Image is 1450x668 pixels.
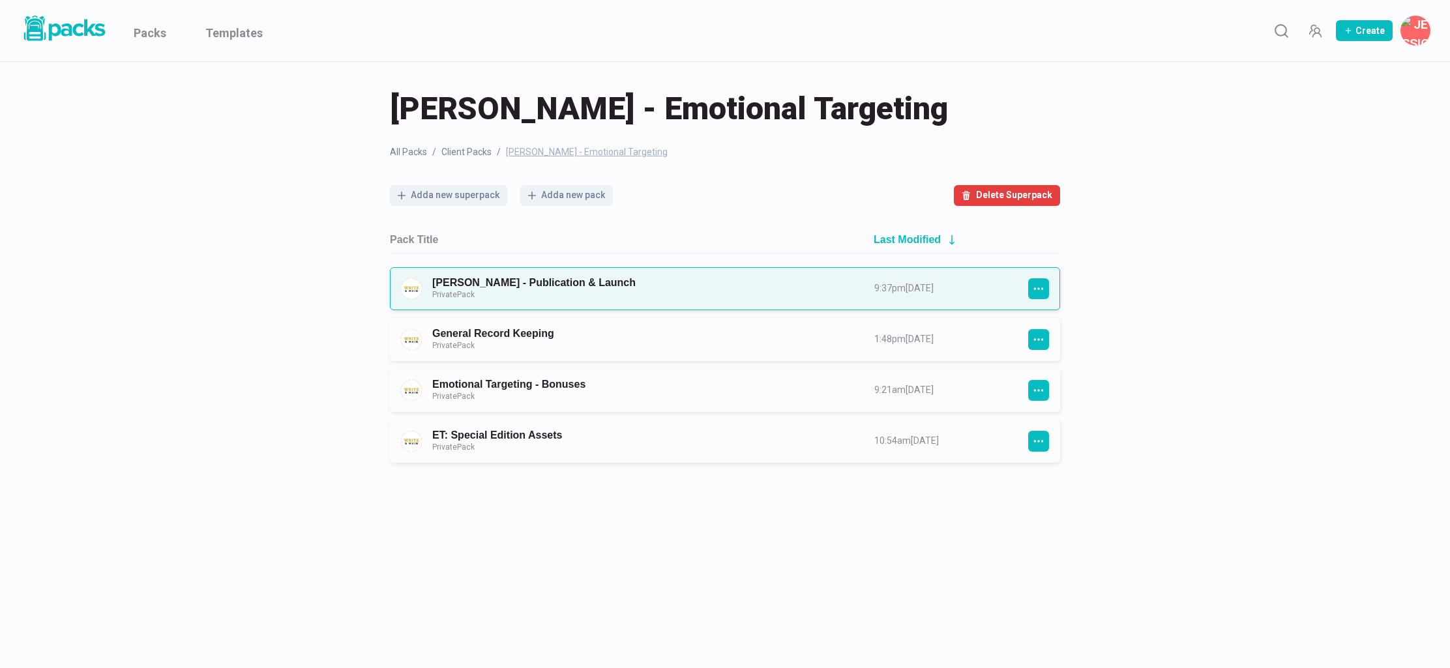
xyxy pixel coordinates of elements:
span: [PERSON_NAME] - Emotional Targeting [390,88,948,130]
h2: Last Modified [874,233,941,246]
nav: breadcrumb [390,145,1060,159]
span: / [432,145,436,159]
a: Packs logo [20,13,108,48]
img: Packs logo [20,13,108,44]
button: Adda new superpack [390,185,507,206]
span: [PERSON_NAME] - Emotional Targeting [506,145,668,159]
button: Manage Team Invites [1302,18,1328,44]
span: / [497,145,501,159]
button: Create Pack [1336,20,1393,41]
button: Search [1268,18,1294,44]
h2: Pack Title [390,233,438,246]
button: Jessica Noel [1400,16,1430,46]
button: Delete Superpack [954,185,1060,206]
a: All Packs [390,145,427,159]
a: Client Packs [441,145,492,159]
button: Adda new pack [520,185,613,206]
